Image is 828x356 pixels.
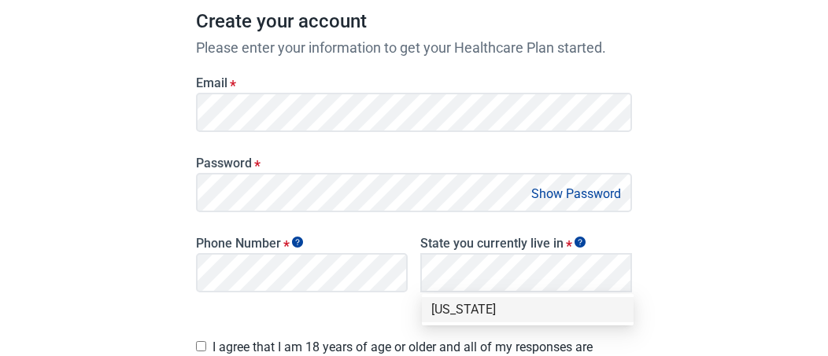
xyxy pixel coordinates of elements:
button: Show Password [527,183,626,204]
div: [US_STATE] [431,301,624,318]
label: Phone Number [196,236,408,251]
span: Show tooltip [292,237,303,248]
label: State you currently live in [420,236,632,251]
div: Michigan [422,297,634,322]
span: Show tooltip [575,237,586,248]
p: Please enter your information to get your Healthcare Plan started. [196,37,632,58]
label: Password [196,156,632,171]
label: Email [196,75,632,90]
h1: Create your account [196,7,632,37]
